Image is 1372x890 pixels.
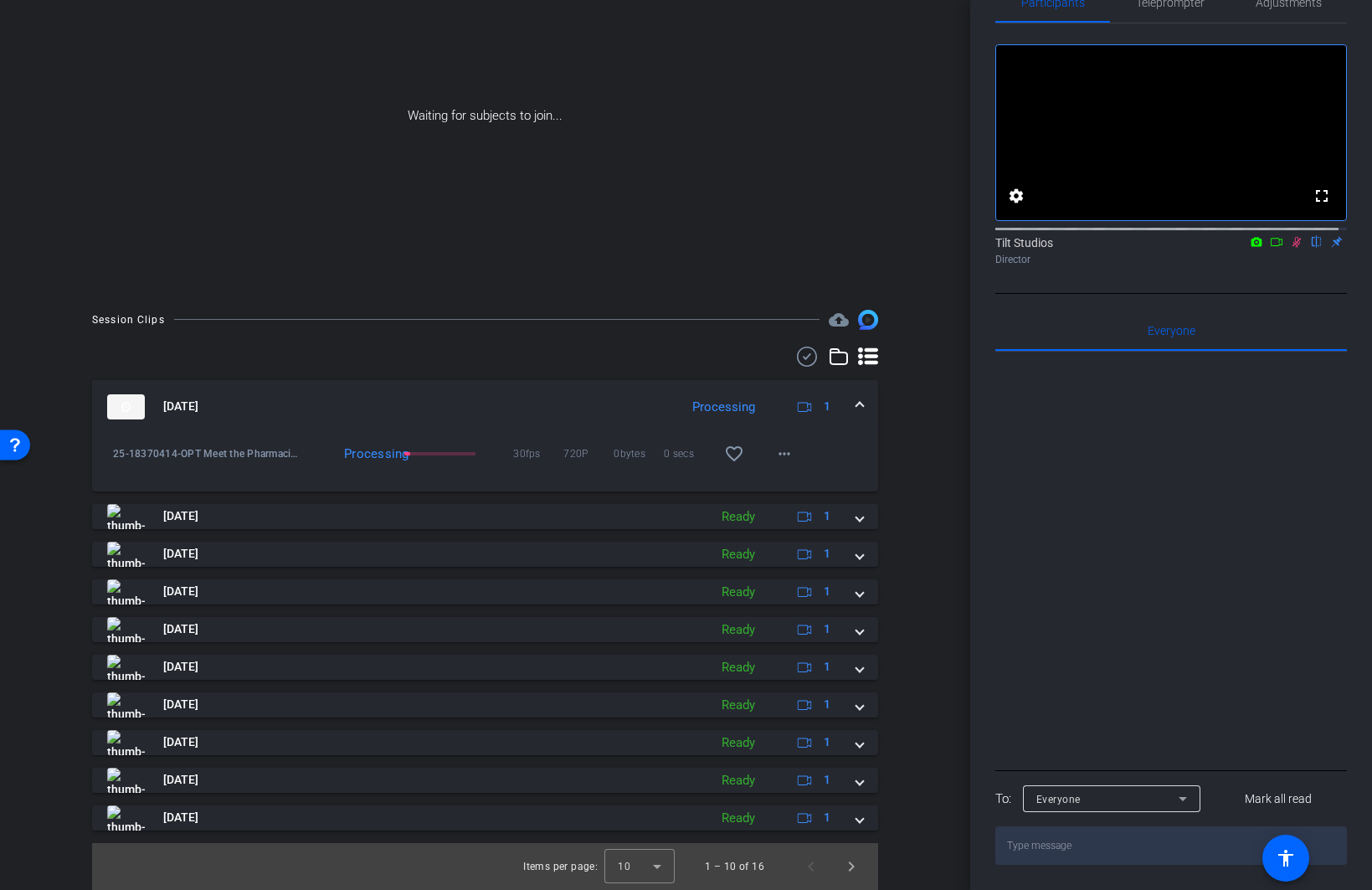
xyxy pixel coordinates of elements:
div: Items per page: [523,858,598,875]
button: Next page [831,846,871,887]
mat-icon: fullscreen [1312,186,1332,206]
div: Ready [713,809,763,828]
span: Destinations for your clips [829,310,849,330]
mat-expansion-panel-header: thumb-nail[DATE]Ready1 [92,504,878,529]
button: Previous page [791,846,831,887]
div: Tilt Studios [995,234,1347,267]
mat-icon: accessibility [1276,848,1296,868]
span: 30fps [513,445,563,462]
span: 1 [824,658,830,676]
span: [DATE] [163,583,198,600]
div: thumb-nail[DATE]Processing1 [92,434,878,491]
mat-expansion-panel-header: thumb-nail[DATE]Ready1 [92,542,878,567]
span: [DATE] [163,658,198,676]
img: thumb-nail [107,542,145,567]
mat-expansion-panel-header: thumb-nail[DATE]Ready1 [92,692,878,718]
span: [DATE] [163,545,198,563]
span: 0 secs [664,445,714,462]
div: Session Clips [92,311,165,328]
span: Everyone [1036,794,1081,805]
span: 1 [824,733,830,751]
img: thumb-nail [107,504,145,529]
span: [DATE] [163,809,198,826]
div: To: [995,790,1011,809]
div: Ready [713,620,763,640]
mat-expansion-panel-header: thumb-nail[DATE]Processing1 [92,380,878,434]
span: [DATE] [163,398,198,415]
span: 1 [824,583,830,600]
img: Session clips [858,310,878,330]
div: Ready [713,583,763,602]
mat-icon: flip [1307,234,1327,249]
div: Processing [684,398,763,417]
mat-icon: settings [1006,186,1026,206]
span: 1 [824,809,830,826]
span: 1 [824,545,830,563]
mat-icon: favorite_border [724,444,744,464]
div: Director [995,252,1347,267]
img: thumb-nail [107,655,145,680]
span: 1 [824,771,830,789]
span: 1 [824,398,830,415]
mat-expansion-panel-header: thumb-nail[DATE]Ready1 [92,768,878,793]
span: 1 [824,696,830,713]
span: Everyone [1148,325,1195,337]
img: thumb-nail [107,730,145,755]
img: thumb-nail [107,617,145,642]
span: Mark all read [1245,790,1312,808]
div: Ready [713,658,763,677]
span: 1 [824,620,830,638]
mat-expansion-panel-header: thumb-nail[DATE]Ready1 [92,730,878,755]
span: [DATE] [163,507,198,525]
img: thumb-nail [107,692,145,718]
img: thumb-nail [107,805,145,831]
span: [DATE] [163,771,198,789]
mat-expansion-panel-header: thumb-nail[DATE]Ready1 [92,805,878,831]
div: Ready [713,696,763,715]
span: 1 [824,507,830,525]
span: [DATE] [163,620,198,638]
div: 1 – 10 of 16 [705,858,764,875]
mat-icon: cloud_upload [829,310,849,330]
img: thumb-nail [107,768,145,793]
div: Ready [713,733,763,753]
span: [DATE] [163,733,198,751]
button: Mark all read [1210,784,1348,814]
img: thumb-nail [107,579,145,604]
div: Ready [713,545,763,564]
div: Ready [713,507,763,527]
span: [DATE] [163,696,198,713]
mat-expansion-panel-header: thumb-nail[DATE]Ready1 [92,579,878,604]
div: Processing [336,445,399,462]
mat-expansion-panel-header: thumb-nail[DATE]Ready1 [92,617,878,642]
img: thumb-nail [107,394,145,419]
div: Ready [713,771,763,790]
span: 25-18370414-OPT Meet the Pharmacists-25-18370414-OPT Meet the Pharmacists - Capture Session 01-la... [113,445,302,462]
mat-expansion-panel-header: thumb-nail[DATE]Ready1 [92,655,878,680]
span: 0bytes [614,445,664,462]
span: 720P [563,445,614,462]
mat-icon: more_horiz [774,444,794,464]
